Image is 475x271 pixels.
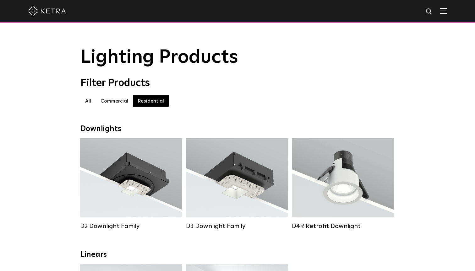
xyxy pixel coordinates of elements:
[80,95,96,107] label: All
[186,138,288,229] a: D3 Downlight Family Lumen Output:700 / 900 / 1100Colors:White / Black / Silver / Bronze / Paintab...
[440,8,447,14] img: Hamburger%20Nav.svg
[186,222,288,230] div: D3 Downlight Family
[133,95,169,107] label: Residential
[80,48,238,67] span: Lighting Products
[80,222,182,230] div: D2 Downlight Family
[80,125,395,134] div: Downlights
[80,250,395,259] div: Linears
[28,6,66,16] img: ketra-logo-2019-white
[96,95,133,107] label: Commercial
[292,138,394,229] a: D4R Retrofit Downlight Lumen Output:800Colors:White / BlackBeam Angles:15° / 25° / 40° / 60°Watta...
[80,138,182,229] a: D2 Downlight Family Lumen Output:1200Colors:White / Black / Gloss Black / Silver / Bronze / Silve...
[80,77,395,89] div: Filter Products
[425,8,433,16] img: search icon
[292,222,394,230] div: D4R Retrofit Downlight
